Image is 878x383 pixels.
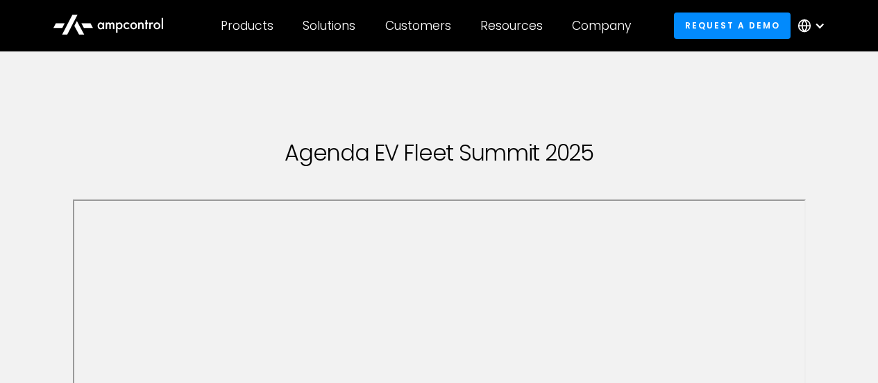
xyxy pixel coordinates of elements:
div: Resources [480,18,543,33]
h1: Agenda EV Fleet Summit 2025 [73,140,806,166]
div: Products [221,18,273,33]
div: Customers [385,18,451,33]
div: Company [572,18,631,33]
div: Solutions [303,18,355,33]
a: Request a demo [674,13,791,38]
